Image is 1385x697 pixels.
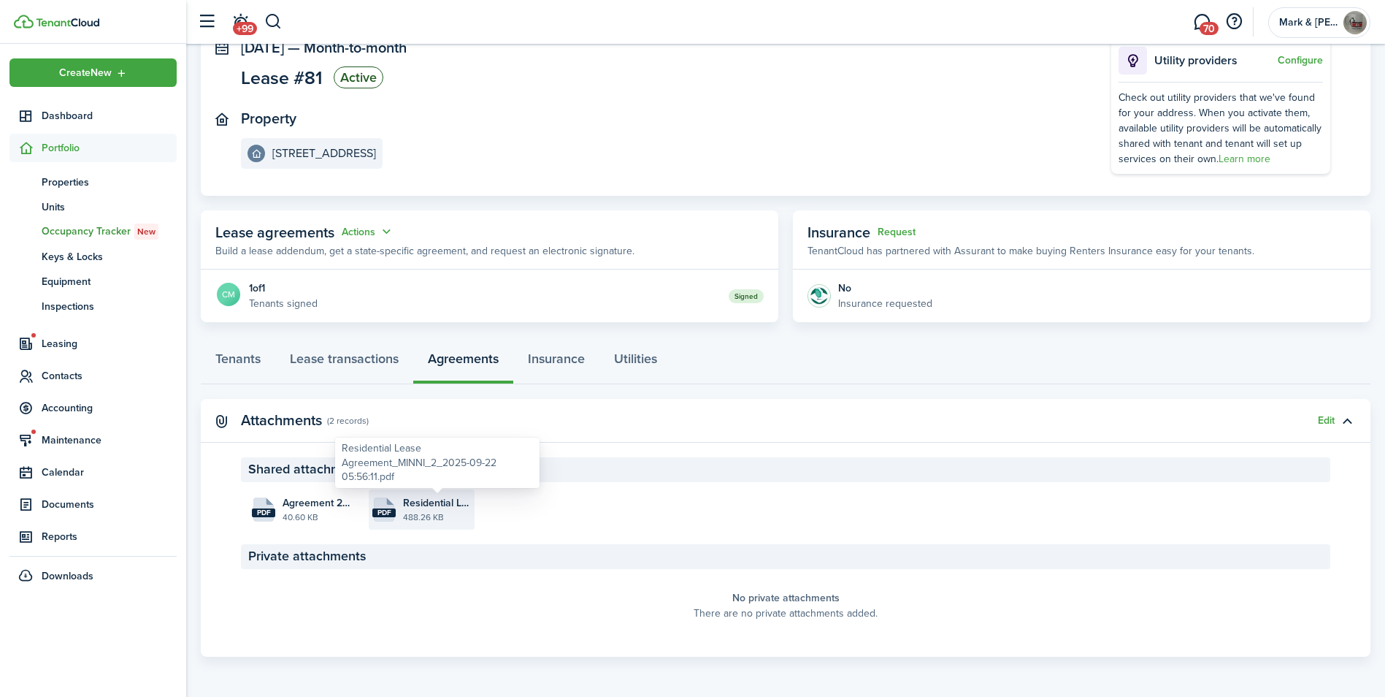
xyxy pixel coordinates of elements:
a: Utilities [599,340,672,384]
a: Tenants [201,340,275,384]
a: Dashboard [9,102,177,130]
span: Lease agreements [215,221,334,243]
panel-main-section-header: Private attachments [241,544,1330,569]
a: Keys & Locks [9,244,177,269]
a: Inspections [9,294,177,319]
div: Residential Lease Agreement_MINNI_2_2025-09-22 05:56:11.pdf [342,441,533,484]
span: Leasing [42,336,177,351]
div: No [838,281,932,296]
span: 70 [1200,22,1219,35]
span: Create New [59,68,112,78]
a: Equipment [9,269,177,294]
a: Reports [9,522,177,551]
status: Active [334,66,383,88]
file-size: 488.26 KB [403,511,471,524]
button: Open resource center [1221,9,1246,34]
span: Keys & Locks [42,249,177,264]
span: Contacts [42,368,177,384]
span: Month-to-month [304,37,407,58]
a: Lease transactions [275,340,413,384]
img: Insurance protection [807,284,831,308]
panel-main-title: Attachments [241,412,322,429]
a: Properties [9,170,177,194]
panel-main-title: Property [241,110,296,127]
a: Learn more [1219,151,1270,167]
img: Mark & Marilyn Corp. [1343,11,1367,34]
file-icon: File [252,498,275,522]
e-details-info-title: [STREET_ADDRESS] [272,147,376,160]
button: Open menu [9,58,177,87]
span: Mark & Marilyn Corp. [1279,18,1338,28]
span: Dashboard [42,108,177,123]
panel-main-section-header: Shared attachments [241,457,1330,482]
file-extension: pdf [252,509,275,517]
panel-main-placeholder-title: No private attachments [732,590,840,606]
div: 1 of 1 [249,281,318,296]
span: Equipment [42,274,177,289]
span: Maintenance [42,433,177,448]
span: Lease #81 [241,69,323,87]
span: Units [42,199,177,215]
p: TenantCloud has partnered with Assurant to make buying Renters Insurance easy for your tenants. [807,243,1254,259]
panel-main-body: Toggle accordion [201,457,1370,657]
a: Occupancy TrackerNew [9,219,177,244]
span: Insurance [807,221,870,243]
span: Agreement 2_MINNI_2_2025-09-22 05:56:10.pdf [283,495,350,511]
a: CM [215,281,242,311]
button: Open sidebar [193,8,220,36]
span: Inspections [42,299,177,314]
button: Actions [342,224,394,240]
a: Insurance [513,340,599,384]
span: Calendar [42,465,177,480]
img: TenantCloud [14,15,34,28]
span: Documents [42,497,177,512]
p: Utility providers [1154,52,1274,69]
status: Signed [729,289,764,303]
div: Check out utility providers that we've found for your address. When you activate them, available ... [1119,90,1323,167]
img: TenantCloud [36,18,99,27]
span: New [137,225,156,238]
panel-main-subtitle: (2 records) [327,414,369,427]
p: Tenants signed [249,296,318,311]
p: Insurance requested [838,296,932,311]
span: [DATE] [241,37,284,58]
file-size: 40.60 KB [283,511,350,524]
span: Portfolio [42,140,177,156]
button: Configure [1278,55,1323,66]
a: Notifications [226,4,254,41]
avatar-text: CM [217,283,240,306]
span: Reports [42,529,177,544]
button: Toggle accordion [1335,408,1359,433]
file-icon: File [372,498,396,522]
file-extension: pdf [372,509,396,517]
button: Request [878,226,916,238]
span: +99 [233,22,257,35]
a: Units [9,194,177,219]
span: Properties [42,175,177,190]
a: Messaging [1188,4,1216,41]
panel-main-placeholder-description: There are no private attachments added. [694,606,878,621]
p: Build a lease addendum, get a state-specific agreement, and request an electronic signature. [215,243,634,259]
button: Search [264,9,283,34]
span: Downloads [42,568,93,584]
span: — [288,37,300,58]
span: Accounting [42,400,177,416]
span: Residential Lease Agreement_MINNI_2_2025-09-22 05:56:11.pdf [403,495,471,511]
span: Occupancy Tracker [42,224,177,240]
button: Open menu [342,224,394,240]
button: Edit [1318,415,1335,427]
